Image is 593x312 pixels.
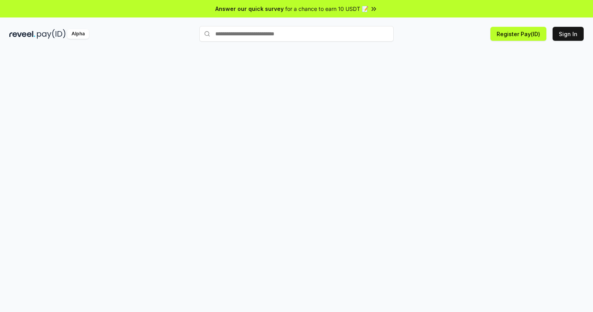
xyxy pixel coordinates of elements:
[553,27,584,41] button: Sign In
[285,5,368,13] span: for a chance to earn 10 USDT 📝
[67,29,89,39] div: Alpha
[490,27,546,41] button: Register Pay(ID)
[215,5,284,13] span: Answer our quick survey
[37,29,66,39] img: pay_id
[9,29,35,39] img: reveel_dark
